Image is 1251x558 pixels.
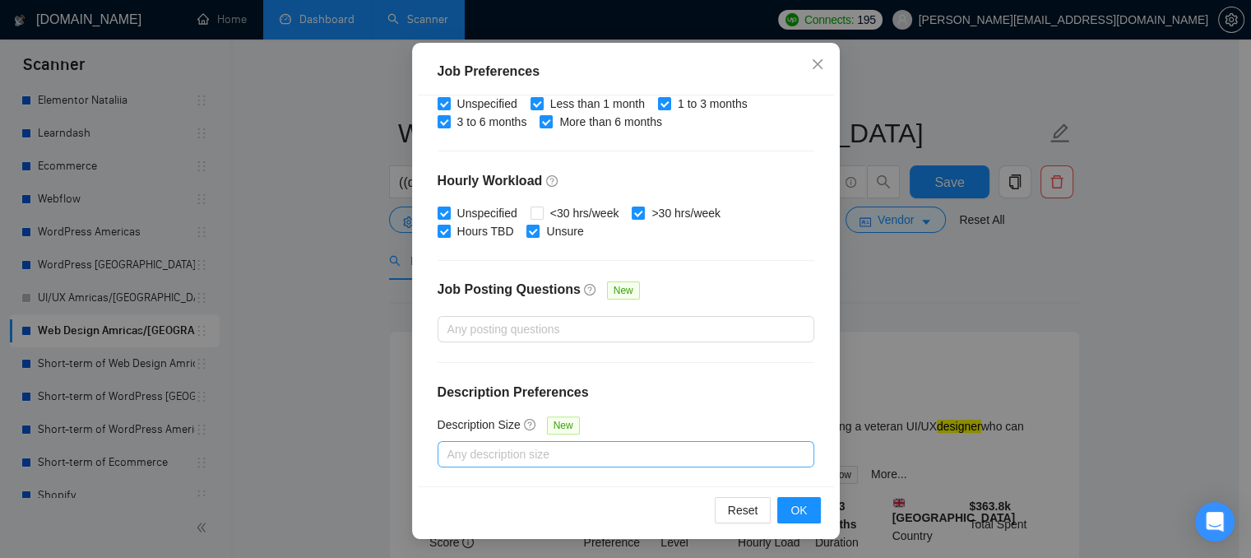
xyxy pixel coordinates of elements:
span: Less than 1 month [544,95,651,113]
span: More than 6 months [553,113,669,131]
span: 3 to 6 months [451,113,534,131]
span: New [607,281,640,300]
span: New [547,416,580,435]
div: Job Preferences [438,62,814,81]
div: Open Intercom Messenger [1195,502,1235,542]
span: question-circle [524,418,537,431]
h5: Description Size [438,416,521,434]
h4: Description Preferences [438,383,814,402]
span: Reset [728,501,758,519]
span: Unspecified [451,95,524,113]
button: Close [795,43,840,87]
span: >30 hrs/week [645,204,727,222]
span: Unsure [540,222,590,240]
span: question-circle [584,283,597,296]
span: close [811,58,824,71]
span: 1 to 3 months [671,95,754,113]
span: question-circle [546,174,559,188]
span: <30 hrs/week [544,204,626,222]
span: OK [790,501,807,519]
h4: Hourly Workload [438,171,814,191]
button: Reset [715,497,771,523]
h4: Job Posting Questions [438,280,581,300]
span: Hours TBD [451,222,521,240]
span: Unspecified [451,204,524,222]
button: OK [777,497,820,523]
